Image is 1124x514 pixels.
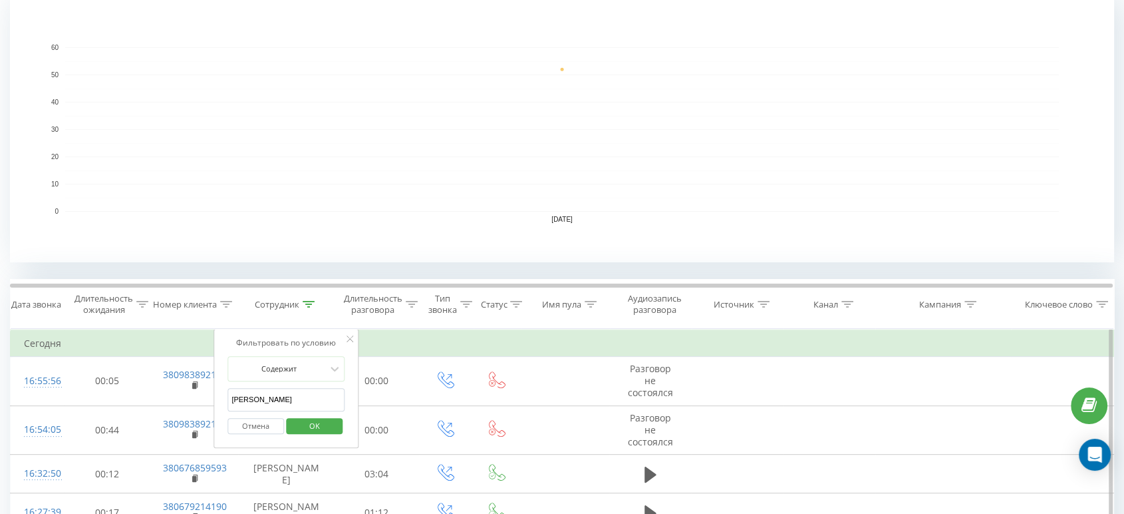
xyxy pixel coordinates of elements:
[74,293,133,316] div: Длительность ожидания
[24,461,51,487] div: 16:32:50
[551,216,573,223] text: [DATE]
[51,126,59,133] text: 30
[227,388,345,411] input: Введите значение
[628,411,673,448] span: Разговор не состоялся
[334,405,419,455] td: 00:00
[628,362,673,399] span: Разговор не состоялся
[51,180,59,188] text: 10
[227,418,284,435] button: Отмена
[163,461,227,474] a: 380676859593
[24,368,51,394] div: 16:55:56
[11,299,61,310] div: Дата звонка
[334,455,419,493] td: 03:04
[11,330,1114,357] td: Сегодня
[813,299,838,310] div: Канал
[51,71,59,79] text: 50
[621,293,688,316] div: Аудиозапись разговора
[919,299,961,310] div: Кампания
[65,455,150,493] td: 00:12
[296,415,333,436] span: OK
[65,357,150,406] td: 00:05
[238,455,333,493] td: [PERSON_NAME]
[428,293,457,316] div: Тип звонка
[51,44,59,51] text: 60
[163,500,227,513] a: 380679214190
[480,299,507,310] div: Статус
[24,417,51,443] div: 16:54:05
[1079,439,1111,471] div: Open Intercom Messenger
[255,299,299,310] div: Сотрудник
[65,405,150,455] td: 00:44
[51,99,59,106] text: 40
[286,418,343,435] button: OK
[163,368,227,381] a: 380983892141
[714,299,754,310] div: Источник
[1025,299,1093,310] div: Ключевое слово
[153,299,217,310] div: Номер клиента
[55,208,59,215] text: 0
[542,299,581,310] div: Имя пула
[51,153,59,160] text: 20
[334,357,419,406] td: 00:00
[344,293,402,316] div: Длительность разговора
[163,417,227,430] a: 380983892141
[227,336,345,350] div: Фильтровать по условию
